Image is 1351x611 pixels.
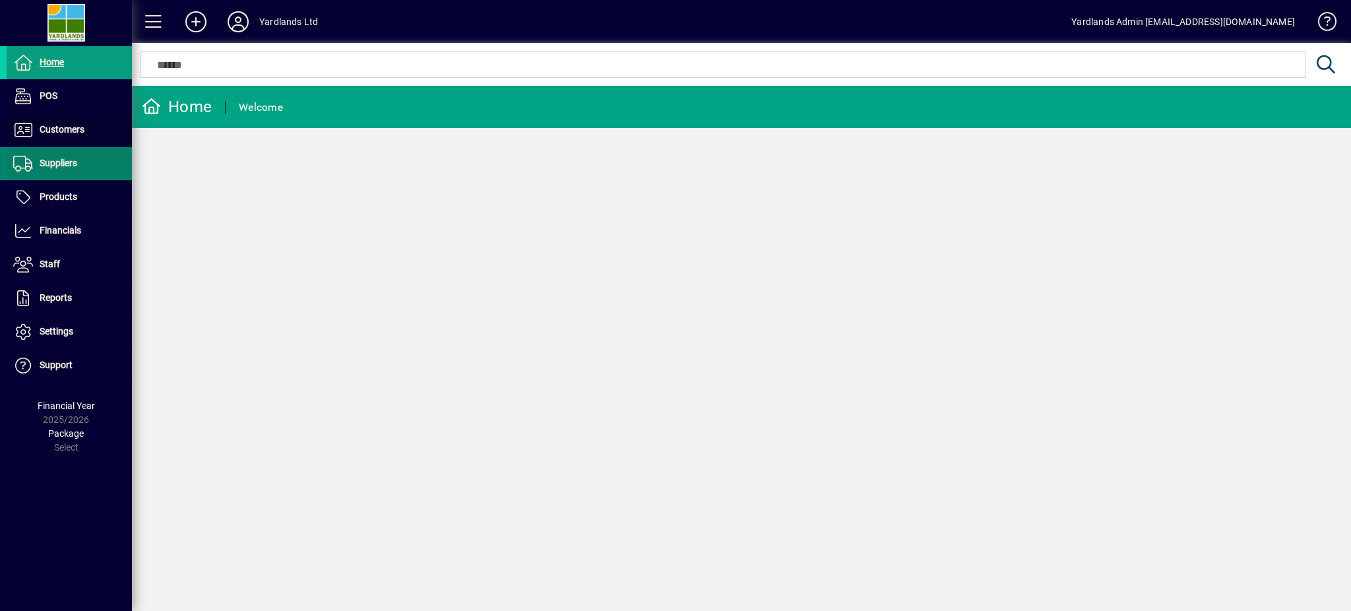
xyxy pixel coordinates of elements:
span: Reports [40,292,72,303]
a: POS [7,80,132,113]
span: Financials [40,225,81,236]
a: Reports [7,282,132,315]
span: Support [40,360,73,370]
button: Profile [217,10,259,34]
div: Yardlands Ltd [259,11,318,32]
div: Home [142,96,212,117]
a: Customers [7,113,132,146]
a: Settings [7,315,132,348]
div: Welcome [239,97,283,118]
a: Products [7,181,132,214]
span: Products [40,191,77,202]
span: Customers [40,124,84,135]
span: Settings [40,326,73,337]
span: Package [48,428,84,439]
span: Home [40,57,64,67]
a: Knowledge Base [1308,3,1335,46]
span: Staff [40,259,60,269]
a: Suppliers [7,147,132,180]
a: Support [7,349,132,382]
button: Add [175,10,217,34]
div: Yardlands Admin [EMAIL_ADDRESS][DOMAIN_NAME] [1071,11,1295,32]
span: POS [40,90,57,101]
a: Financials [7,214,132,247]
span: Financial Year [38,401,95,411]
a: Staff [7,248,132,281]
span: Suppliers [40,158,77,168]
